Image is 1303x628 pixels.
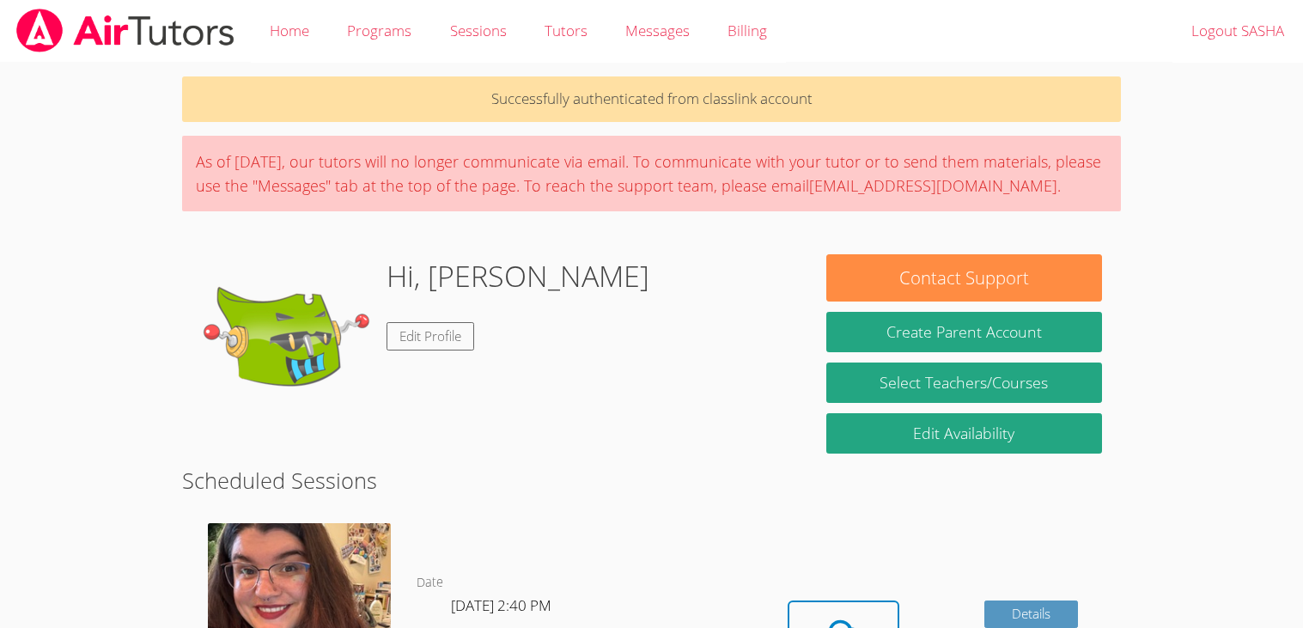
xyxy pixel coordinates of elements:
[182,136,1120,211] div: As of [DATE], our tutors will no longer communicate via email. To communicate with your tutor or ...
[417,572,443,594] dt: Date
[15,9,236,52] img: airtutors_banner-c4298cdbf04f3fff15de1276eac7730deb9818008684d7c2e4769d2f7ddbe033.png
[387,254,649,298] h1: Hi, [PERSON_NAME]
[182,76,1120,122] p: Successfully authenticated from classlink account
[826,312,1101,352] button: Create Parent Account
[826,363,1101,403] a: Select Teachers/Courses
[201,254,373,426] img: default.png
[625,21,690,40] span: Messages
[826,254,1101,302] button: Contact Support
[387,322,474,351] a: Edit Profile
[451,595,551,615] span: [DATE] 2:40 PM
[826,413,1101,454] a: Edit Availability
[182,464,1120,497] h2: Scheduled Sessions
